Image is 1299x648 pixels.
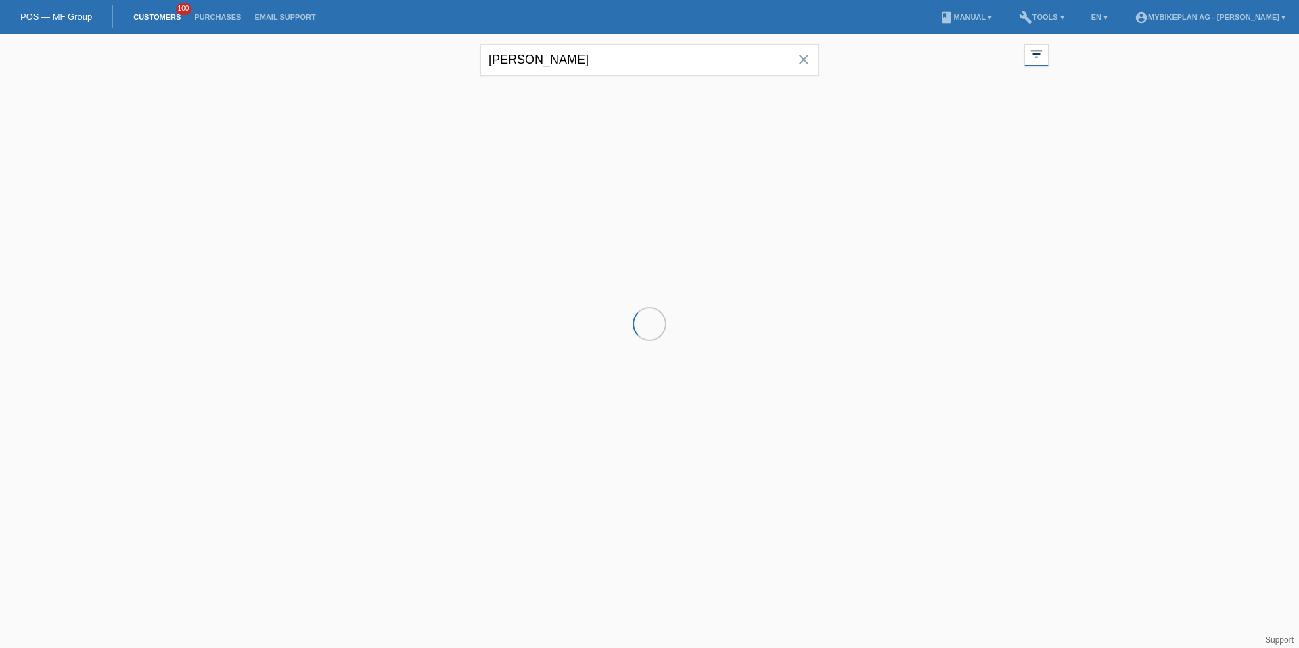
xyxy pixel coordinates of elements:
a: Customers [127,13,187,21]
a: account_circleMybikeplan AG - [PERSON_NAME] ▾ [1128,13,1292,21]
input: Search... [480,44,819,76]
a: Email Support [248,13,322,21]
a: POS — MF Group [20,11,92,22]
a: bookManual ▾ [933,13,999,21]
a: Support [1265,635,1294,645]
span: 100 [176,3,192,15]
a: buildTools ▾ [1012,13,1071,21]
i: account_circle [1135,11,1148,24]
i: build [1019,11,1032,24]
a: Purchases [187,13,248,21]
i: filter_list [1029,47,1044,62]
i: book [940,11,953,24]
a: EN ▾ [1085,13,1114,21]
i: close [796,51,812,68]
